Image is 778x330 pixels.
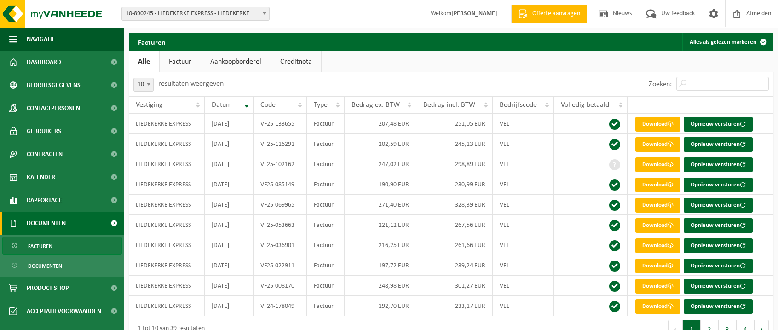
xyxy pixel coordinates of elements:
[2,257,122,274] a: Documenten
[2,237,122,255] a: Facturen
[416,174,492,195] td: 230,99 EUR
[684,259,753,273] button: Opnieuw versturen
[682,33,772,51] button: Alles als gelezen markeren
[307,296,344,316] td: Factuur
[254,215,307,235] td: VF25-053663
[205,276,254,296] td: [DATE]
[260,101,276,109] span: Code
[684,238,753,253] button: Opnieuw versturen
[416,195,492,215] td: 328,39 EUR
[129,195,205,215] td: LIEDEKERKE EXPRESS
[493,134,554,154] td: VEL
[129,114,205,134] td: LIEDEKERKE EXPRESS
[307,215,344,235] td: Factuur
[129,276,205,296] td: LIEDEKERKE EXPRESS
[345,215,417,235] td: 221,12 EUR
[129,174,205,195] td: LIEDEKERKE EXPRESS
[307,154,344,174] td: Factuur
[684,299,753,314] button: Opnieuw versturen
[530,9,582,18] span: Offerte aanvragen
[493,235,554,255] td: VEL
[254,276,307,296] td: VF25-008170
[345,114,417,134] td: 207,48 EUR
[307,134,344,154] td: Factuur
[416,154,492,174] td: 298,89 EUR
[254,174,307,195] td: VF25-085149
[136,101,163,109] span: Vestiging
[635,218,680,233] a: Download
[129,33,175,51] h2: Facturen
[27,300,101,323] span: Acceptatievoorwaarden
[205,195,254,215] td: [DATE]
[254,296,307,316] td: VF24-178049
[345,195,417,215] td: 271,40 EUR
[254,255,307,276] td: VF25-022911
[345,154,417,174] td: 247,02 EUR
[493,154,554,174] td: VEL
[635,178,680,192] a: Download
[493,255,554,276] td: VEL
[254,114,307,134] td: VF25-133655
[27,74,81,97] span: Bedrijfsgegevens
[129,255,205,276] td: LIEDEKERKE EXPRESS
[205,134,254,154] td: [DATE]
[27,51,61,74] span: Dashboard
[635,157,680,172] a: Download
[684,279,753,294] button: Opnieuw versturen
[205,114,254,134] td: [DATE]
[416,114,492,134] td: 251,05 EUR
[254,134,307,154] td: VF25-116291
[416,296,492,316] td: 233,17 EUR
[129,296,205,316] td: LIEDEKERKE EXPRESS
[205,174,254,195] td: [DATE]
[635,238,680,253] a: Download
[561,101,609,109] span: Volledig betaald
[345,255,417,276] td: 197,72 EUR
[307,276,344,296] td: Factuur
[493,174,554,195] td: VEL
[307,114,344,134] td: Factuur
[493,215,554,235] td: VEL
[684,117,753,132] button: Opnieuw versturen
[27,143,63,166] span: Contracten
[345,276,417,296] td: 248,98 EUR
[134,78,153,91] span: 10
[416,215,492,235] td: 267,56 EUR
[205,215,254,235] td: [DATE]
[205,255,254,276] td: [DATE]
[254,154,307,174] td: VF25-102162
[122,7,269,20] span: 10-890245 - LIEDEKERKE EXPRESS - LIEDEKERKE
[28,257,62,275] span: Documenten
[158,80,224,87] label: resultaten weergeven
[635,137,680,152] a: Download
[684,157,753,172] button: Opnieuw versturen
[205,296,254,316] td: [DATE]
[684,137,753,152] button: Opnieuw versturen
[635,299,680,314] a: Download
[27,189,62,212] span: Rapportage
[423,101,475,109] span: Bedrag incl. BTW
[416,255,492,276] td: 239,24 EUR
[27,212,66,235] span: Documenten
[307,235,344,255] td: Factuur
[345,134,417,154] td: 202,59 EUR
[205,154,254,174] td: [DATE]
[129,154,205,174] td: LIEDEKERKE EXPRESS
[493,296,554,316] td: VEL
[133,78,154,92] span: 10
[205,235,254,255] td: [DATE]
[416,276,492,296] td: 301,27 EUR
[345,296,417,316] td: 192,70 EUR
[27,120,61,143] span: Gebruikers
[271,51,321,72] a: Creditnota
[129,134,205,154] td: LIEDEKERKE EXPRESS
[160,51,201,72] a: Factuur
[416,235,492,255] td: 261,66 EUR
[684,218,753,233] button: Opnieuw versturen
[201,51,271,72] a: Aankoopborderel
[212,101,232,109] span: Datum
[493,114,554,134] td: VEL
[27,28,55,51] span: Navigatie
[345,174,417,195] td: 190,90 EUR
[307,255,344,276] td: Factuur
